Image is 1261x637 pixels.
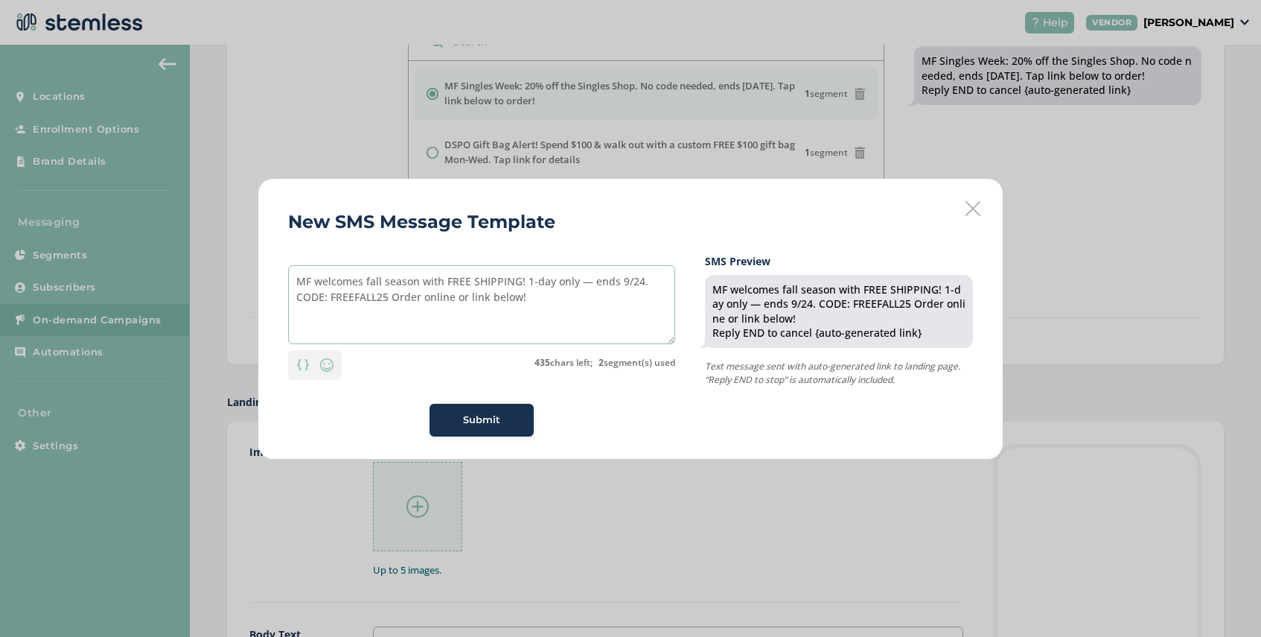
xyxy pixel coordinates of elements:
[318,356,336,374] img: icon-smiley-d6edb5a7.svg
[705,253,973,269] label: SMS Preview
[705,360,973,387] p: Text message sent with auto-generated link to landing page. “Reply END to stop” is automatically ...
[598,356,604,369] strong: 2
[430,404,534,437] button: Submit
[297,359,309,370] img: icon-brackets-fa390dc5.svg
[598,356,675,370] label: segment(s) used
[288,209,555,235] h2: New SMS Message Template
[534,356,593,370] label: chars left;
[1187,565,1261,637] iframe: Chat Widget
[534,356,550,369] strong: 435
[712,282,965,340] div: MF welcomes fall season with FREE SHIPPING! 1-day only — ends 9/24. CODE: FREEFALL25 Order online...
[463,413,500,428] span: Submit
